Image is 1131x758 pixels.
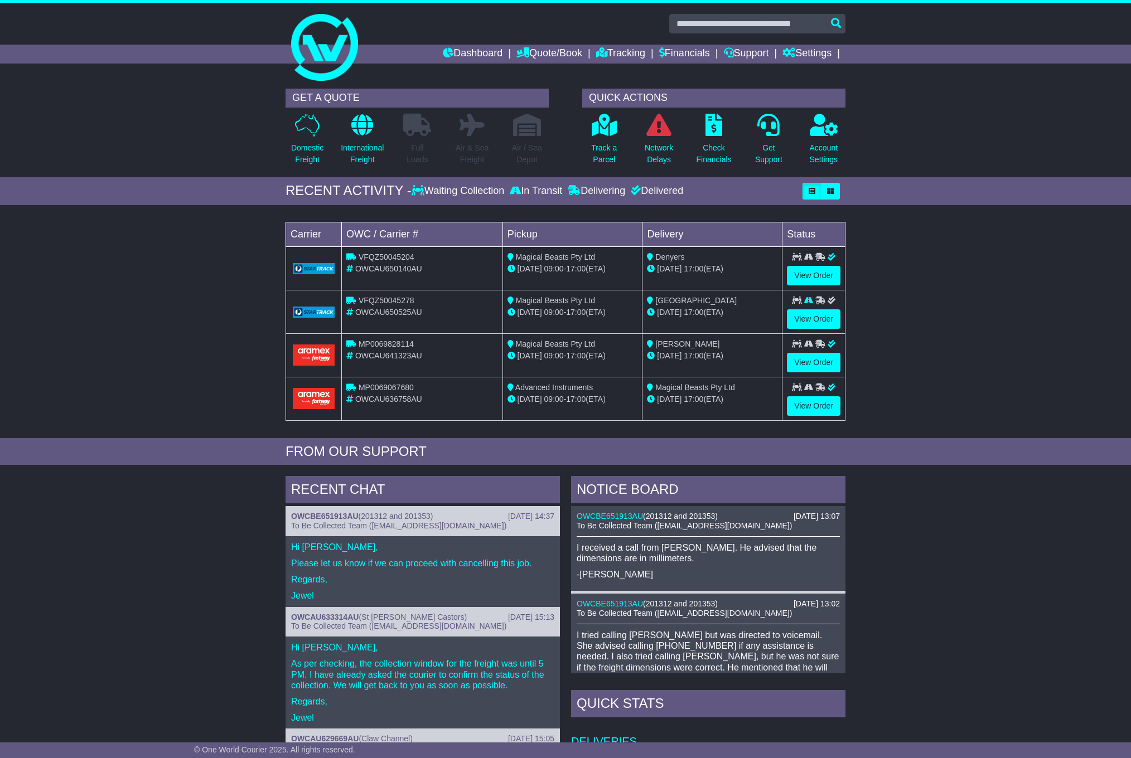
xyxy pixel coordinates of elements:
span: Magical Beasts Pty Ltd [516,339,595,348]
span: [DATE] [518,308,542,317]
div: ( ) [291,613,554,622]
span: Magical Beasts Pty Ltd [516,252,595,261]
div: ( ) [291,734,554,744]
div: [DATE] 15:13 [508,613,554,622]
a: Tracking [596,45,645,64]
td: Status [782,222,845,246]
div: - (ETA) [507,393,638,405]
td: Delivery [642,222,782,246]
p: Jewel [291,712,554,723]
a: OWCAU629669AU [291,734,359,743]
span: Advanced Instruments [515,383,593,392]
span: VFQZ50045204 [359,252,414,261]
div: - (ETA) [507,307,638,318]
span: [PERSON_NAME] [655,339,719,348]
span: [DATE] [657,351,681,360]
span: 17:00 [566,351,586,360]
div: FROM OUR SUPPORT [286,444,845,460]
img: Aramex.png [293,344,335,365]
p: Hi [PERSON_NAME], [291,642,554,653]
a: OWCBE651913AU [577,599,643,608]
p: Get Support [755,142,782,166]
p: International Freight [341,142,384,166]
img: GetCarrierServiceLogo [293,307,335,318]
span: OWCAU650525AU [355,308,422,317]
span: 17:00 [684,264,703,273]
a: Quote/Book [516,45,582,64]
span: 17:00 [566,395,586,404]
span: OWCAU650140AU [355,264,422,273]
span: To Be Collected Team ([EMAIL_ADDRESS][DOMAIN_NAME]) [577,609,792,618]
span: VFQZ50045278 [359,296,414,305]
span: [DATE] [657,264,681,273]
p: -[PERSON_NAME] [577,569,840,580]
p: As per checking, the collection window for the freight was until 5 PM. I have already asked the c... [291,658,554,691]
span: To Be Collected Team ([EMAIL_ADDRESS][DOMAIN_NAME]) [291,521,506,530]
a: Financials [659,45,710,64]
a: View Order [787,266,840,285]
a: Settings [782,45,832,64]
div: RECENT ACTIVITY - [286,183,412,199]
div: Waiting Collection [412,185,507,197]
span: 17:00 [566,264,586,273]
span: 201312 and 201353 [646,599,716,608]
a: CheckFinancials [696,113,732,172]
a: OWCBE651913AU [577,512,643,521]
span: [GEOGRAPHIC_DATA] [655,296,737,305]
span: 17:00 [566,308,586,317]
div: - (ETA) [507,263,638,275]
p: I received a call from [PERSON_NAME]. He advised that the dimensions are in millimeters. [577,542,840,563]
div: Delivered [628,185,683,197]
span: 201312 and 201353 [646,512,716,521]
a: AccountSettings [809,113,839,172]
p: Track a Parcel [591,142,617,166]
span: [DATE] [518,264,542,273]
div: [DATE] 15:05 [508,734,554,744]
span: OWCAU641323AU [355,351,422,360]
p: Air & Sea Freight [456,142,489,166]
div: ( ) [291,512,554,521]
div: Quick Stats [571,690,845,720]
div: In Transit [507,185,565,197]
img: GetCarrierServiceLogo [293,263,335,274]
a: Track aParcel [591,113,617,172]
a: View Order [787,353,840,372]
span: Magical Beasts Pty Ltd [655,383,734,392]
div: (ETA) [647,393,777,405]
span: MP0069828114 [359,339,414,348]
div: [DATE] 13:02 [794,599,840,609]
td: Deliveries [571,720,845,749]
img: Aramex.png [293,388,335,409]
td: OWC / Carrier # [342,222,503,246]
span: 17:00 [684,395,703,404]
div: QUICK ACTIONS [582,89,845,108]
a: OWCBE651913AU [291,512,359,521]
span: 17:00 [684,351,703,360]
div: GET A QUOTE [286,89,549,108]
span: [DATE] [518,351,542,360]
p: Network Delays [645,142,673,166]
p: Regards, [291,696,554,707]
div: (ETA) [647,307,777,318]
span: 09:00 [544,308,564,317]
p: I tried calling [PERSON_NAME] but was directed to voicemail. She advised calling [PHONE_NUMBER] i... [577,630,840,683]
div: ( ) [577,512,840,521]
div: Delivering [565,185,628,197]
span: [DATE] [657,395,681,404]
p: Please let us know if we can proceed with cancelling this job. [291,558,554,568]
span: To Be Collected Team ([EMAIL_ADDRESS][DOMAIN_NAME]) [291,621,506,630]
a: GetSupport [755,113,783,172]
p: Full Loads [403,142,431,166]
div: RECENT CHAT [286,476,560,506]
p: Account Settings [810,142,838,166]
span: Claw Channel [361,734,410,743]
span: 201312 and 201353 [361,512,431,521]
div: [DATE] 13:07 [794,512,840,521]
p: Regards, [291,574,554,585]
span: St [PERSON_NAME] Castors [361,613,464,621]
span: [DATE] [518,395,542,404]
span: Denyers [655,252,684,261]
span: MP0069067680 [359,383,414,392]
span: 09:00 [544,395,564,404]
p: Domestic Freight [291,142,323,166]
